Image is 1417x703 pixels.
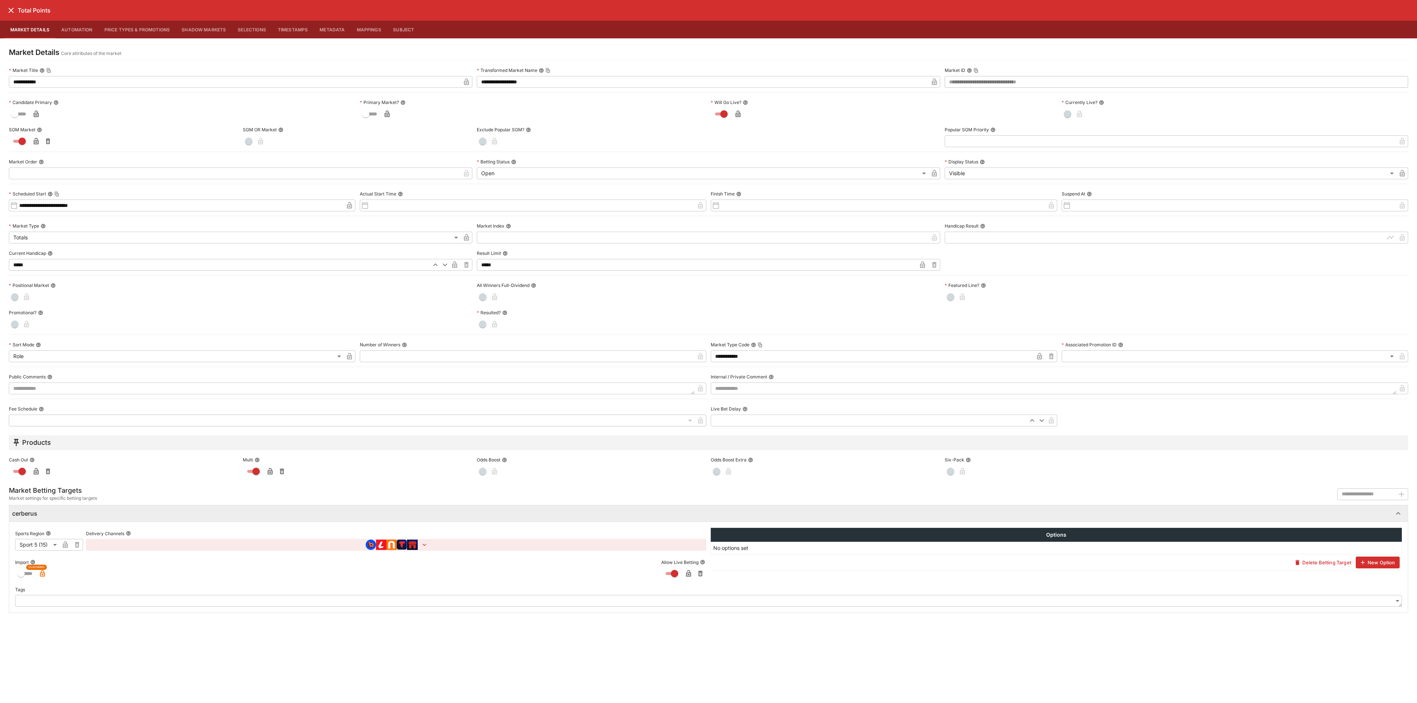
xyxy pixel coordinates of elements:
p: Current Handicap [9,250,46,256]
button: Featured Line? [981,283,986,288]
button: New Option [1356,557,1400,568]
p: Odds Boost [477,457,500,463]
p: Suspend At [1062,191,1085,197]
div: Role [9,350,344,362]
p: Handicap Result [945,223,979,229]
p: Actual Start Time [360,191,396,197]
p: Tags [15,586,25,593]
button: Selections [232,21,272,38]
p: Resulted? [477,309,501,316]
div: Sport 5 (15) [15,539,59,551]
td: No options set [711,542,1402,554]
button: Display Status [980,159,985,165]
span: Overridden [28,565,45,569]
button: Will Go Live? [743,100,748,105]
button: Fee Schedule [39,406,44,412]
button: Current Handicap [48,251,53,256]
button: Delivery Channels [126,531,131,536]
h6: Total Points [18,7,51,14]
img: brand [366,540,376,550]
button: Candidate Primary [54,100,59,105]
span: Market settings for specific betting targets [9,495,97,502]
button: Transformed Market NameCopy To Clipboard [539,68,544,73]
button: Delete Betting Target [1290,557,1355,568]
button: Market Index [506,224,511,229]
p: Market Index [477,223,504,229]
button: Multi [255,457,260,463]
p: Market ID [945,67,965,73]
p: Import [15,559,29,565]
p: Fee Schedule [9,406,37,412]
p: Sports Region [15,530,44,537]
button: Market Details [4,21,55,38]
p: Popular SGM Priority [945,127,989,133]
button: Shadow Markets [176,21,232,38]
button: Odds Boost [502,457,507,463]
p: SGM OR Market [243,127,277,133]
p: Primary Market? [360,99,399,105]
p: Market Order [9,159,37,165]
p: Currently Live? [1062,99,1097,105]
button: Associated Promotion ID [1118,342,1123,347]
button: Allow Live Betting [700,560,705,565]
h5: Products [22,438,51,447]
button: Copy To Clipboard [973,68,979,73]
p: Odds Boost Extra [711,457,747,463]
th: Options [711,528,1402,542]
button: Price Types & Promotions [99,21,176,38]
p: Public Comments [9,374,46,380]
button: Automation [55,21,99,38]
button: Public Comments [47,374,52,380]
button: Sort Mode [36,342,41,347]
h5: Market Betting Targets [9,486,97,495]
button: Timestamps [272,21,314,38]
p: Cash Out [9,457,28,463]
button: Number of Winners [402,342,407,347]
p: Number of Winners [360,342,400,348]
button: Odds Boost Extra [748,457,753,463]
button: Mappings [351,21,387,38]
button: Copy To Clipboard [758,342,763,347]
p: Promotional? [9,309,37,316]
p: Result Limit [477,250,501,256]
p: Exclude Popular SGM? [477,127,524,133]
p: Will Go Live? [711,99,741,105]
img: brand [386,540,397,550]
button: SGM OR Market [278,127,283,132]
button: Popular SGM Priority [990,127,996,132]
button: Metadata [314,21,351,38]
button: Copy To Clipboard [545,68,551,73]
p: Scheduled Start [9,191,46,197]
button: Exclude Popular SGM? [526,127,531,132]
button: Six-Pack [966,457,971,463]
button: Cash Out [30,457,35,463]
p: Associated Promotion ID [1062,342,1117,348]
p: Market Type Code [711,342,749,348]
button: Market TitleCopy To Clipboard [39,68,45,73]
button: Resulted? [502,310,507,315]
button: Live Bet Delay [742,406,748,412]
button: Positional Market [51,283,56,288]
button: Subject [387,21,420,38]
div: Open [477,167,928,179]
p: Core attributes of the market [61,50,121,57]
button: Currently Live? [1099,100,1104,105]
p: Finish Time [711,191,735,197]
p: Display Status [945,159,978,165]
p: Multi [243,457,253,463]
button: Internal / Private Comment [769,374,774,380]
button: Suspend At [1087,191,1092,197]
button: Handicap Result [980,224,985,229]
button: SGM Market [37,127,42,132]
button: Market IDCopy To Clipboard [967,68,972,73]
button: All Winners Full-Dividend [531,283,536,288]
div: Visible [945,167,1396,179]
button: Primary Market? [400,100,406,105]
p: Allow Live Betting [661,559,699,565]
h4: Market Details [9,48,59,57]
p: Market Type [9,223,39,229]
button: Import [30,560,35,565]
button: Market Order [39,159,44,165]
button: Market Type [41,224,46,229]
div: Totals [9,232,461,243]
